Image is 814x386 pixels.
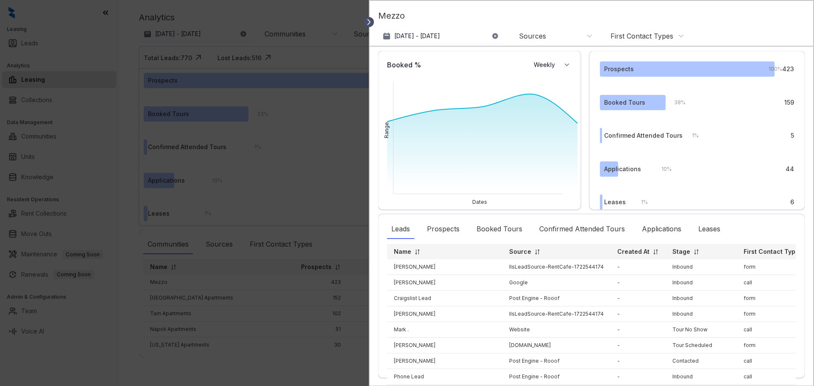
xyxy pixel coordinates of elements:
[610,259,666,275] td: -
[652,249,659,255] img: sorting
[394,247,411,256] p: Name
[534,249,541,255] img: sorting
[782,64,794,74] div: 423
[610,369,666,385] td: -
[604,64,634,74] div: Prospects
[666,338,737,353] td: Tour Scheduled
[666,322,737,338] td: Tour No Show
[694,219,725,239] div: Leases
[502,275,610,291] td: Google
[387,275,502,291] td: [PERSON_NAME]
[604,131,683,140] div: Confirmed Attended Tours
[414,249,421,255] img: sorting
[693,249,700,255] img: sorting
[387,291,502,306] td: Craigslist Lead
[387,306,502,322] td: [PERSON_NAME]
[387,259,502,275] td: [PERSON_NAME]
[502,353,610,369] td: Post Engine - Rooof
[502,338,610,353] td: [DOMAIN_NAME]
[502,291,610,306] td: Post Engine - Rooof
[683,131,699,140] div: 1 %
[387,353,502,369] td: [PERSON_NAME]
[604,164,641,174] div: Applications
[509,247,531,256] p: Source
[638,219,686,239] div: Applications
[610,31,673,41] div: First Contact Types
[502,369,610,385] td: Post Engine - Rooof
[502,306,610,322] td: IlsLeadSource-RentCafe-1722544174
[791,131,794,140] div: 5
[423,219,464,239] div: Prospects
[610,353,666,369] td: -
[502,322,610,338] td: Website
[383,198,576,206] div: Dates
[519,31,546,41] div: Sources
[666,291,737,306] td: Inbound
[610,275,666,291] td: -
[784,98,794,107] div: 159
[610,338,666,353] td: -
[387,369,502,385] td: Phone Lead
[610,322,666,338] td: -
[534,61,560,69] span: Weekly
[383,122,390,138] div: Range
[378,28,505,44] button: [DATE] - [DATE]
[387,219,414,239] div: Leads
[387,322,502,338] td: Mark .
[633,197,648,207] div: 1 %
[653,164,672,174] div: 10 %
[604,197,626,207] div: Leases
[666,98,686,107] div: 38 %
[666,369,737,385] td: Inbound
[610,291,666,306] td: -
[529,57,576,72] button: Weekly
[666,353,737,369] td: Contacted
[666,259,737,275] td: Inbound
[744,247,799,256] p: First Contact Type
[472,219,527,239] div: Booked Tours
[672,247,690,256] p: Stage
[383,56,425,74] div: Booked %
[610,306,666,322] td: -
[502,259,610,275] td: IlsLeadSource-RentCafe-1722544174
[760,64,782,74] div: 100 %
[786,164,794,174] div: 44
[666,306,737,322] td: Inbound
[387,338,502,353] td: [PERSON_NAME]
[604,98,645,107] div: Booked Tours
[666,275,737,291] td: Inbound
[378,9,805,28] p: Mezzo
[617,247,650,256] p: Created At
[790,197,794,207] div: 6
[535,219,629,239] div: Confirmed Attended Tours
[394,32,440,40] p: [DATE] - [DATE]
